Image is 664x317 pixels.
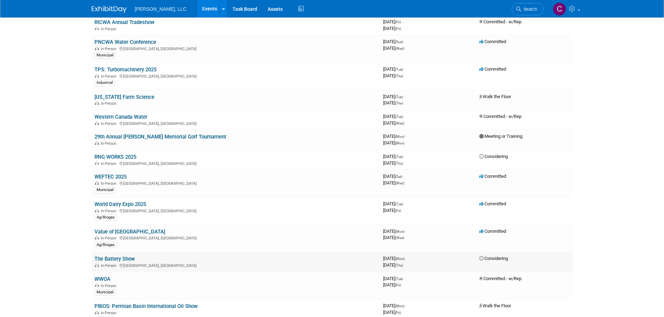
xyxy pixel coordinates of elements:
[405,134,406,139] span: -
[94,235,377,240] div: [GEOGRAPHIC_DATA], [GEOGRAPHIC_DATA]
[383,229,406,234] span: [DATE]
[395,20,401,24] span: (Fri)
[395,101,403,105] span: (Thu)
[383,26,401,31] span: [DATE]
[383,256,406,261] span: [DATE]
[94,256,135,262] a: The Battery Show
[101,236,119,240] span: In-Person
[405,256,406,261] span: -
[395,161,403,165] span: (Thu)
[395,263,403,267] span: (Thu)
[405,303,406,308] span: -
[94,303,198,309] a: PBIOS: Permian Basin International Oil Show
[395,155,403,159] span: (Tue)
[95,74,99,78] img: In-Person Event
[395,230,404,233] span: (Mon)
[383,208,401,213] span: [DATE]
[395,27,401,31] span: (Fri)
[395,175,402,179] span: (Sat)
[405,229,406,234] span: -
[95,121,99,125] img: In-Person Event
[479,94,511,99] span: Walk the Floor
[135,6,187,12] span: [PERSON_NAME], LLC
[479,229,506,234] span: Committed
[404,66,405,72] span: -
[94,229,165,235] a: Value of [GEOGRAPHIC_DATA]
[404,201,405,206] span: -
[395,283,401,287] span: (Fri)
[94,80,115,86] div: Industrial
[94,180,377,186] div: [GEOGRAPHIC_DATA], [GEOGRAPHIC_DATA]
[95,101,99,105] img: In-Person Event
[383,134,406,139] span: [DATE]
[479,19,521,24] span: Committed - w/Rep
[383,100,403,105] span: [DATE]
[395,40,403,44] span: (Sun)
[479,174,506,179] span: Committed
[94,114,147,120] a: Western Canada Water
[101,284,119,288] span: In-Person
[395,209,401,213] span: (Fri)
[383,39,405,44] span: [DATE]
[383,73,403,78] span: [DATE]
[94,174,127,180] a: WEFTEC 2025
[383,235,404,240] span: [DATE]
[395,257,404,261] span: (Mon)
[101,121,119,126] span: In-Person
[94,52,116,58] div: Municipal
[479,256,508,261] span: Considering
[383,180,404,185] span: [DATE]
[101,311,119,315] span: In-Person
[95,236,99,239] img: In-Person Event
[95,311,99,314] img: In-Person Event
[479,154,508,159] span: Considering
[383,276,405,281] span: [DATE]
[404,39,405,44] span: -
[101,74,119,79] span: In-Person
[95,209,99,212] img: In-Person Event
[101,181,119,186] span: In-Person
[94,120,377,126] div: [GEOGRAPHIC_DATA], [GEOGRAPHIC_DATA]
[94,66,157,73] a: TPS: Turbomachinery 2025
[95,161,99,165] img: In-Person Event
[94,19,154,25] a: RICWA Annual Tradeshow
[383,154,405,159] span: [DATE]
[94,289,116,295] div: Municipal
[383,120,404,126] span: [DATE]
[395,135,404,138] span: (Mon)
[512,3,544,15] a: Search
[94,208,377,213] div: [GEOGRAPHIC_DATA], [GEOGRAPHIC_DATA]
[479,276,521,281] span: Committed - w/Rep
[404,114,405,119] span: -
[479,201,506,206] span: Committed
[95,284,99,287] img: In-Person Event
[383,66,405,72] span: [DATE]
[94,134,226,140] a: 29th Annual [PERSON_NAME] Memorial Golf Tournament
[553,2,566,16] img: Cody Robinet
[94,201,146,207] a: World Dairy Expo 2025
[94,242,117,248] div: Ag/Biogas
[521,7,537,12] span: Search
[101,209,119,213] span: In-Person
[383,160,403,166] span: [DATE]
[479,39,506,44] span: Committed
[395,311,401,315] span: (Fri)
[94,154,136,160] a: RNG WORKS 2025
[395,277,403,281] span: (Tue)
[383,19,403,24] span: [DATE]
[383,303,406,308] span: [DATE]
[101,141,119,146] span: In-Person
[383,114,405,119] span: [DATE]
[383,282,401,287] span: [DATE]
[94,46,377,51] div: [GEOGRAPHIC_DATA], [GEOGRAPHIC_DATA]
[95,47,99,50] img: In-Person Event
[94,73,377,79] div: [GEOGRAPHIC_DATA], [GEOGRAPHIC_DATA]
[101,263,119,268] span: In-Person
[383,262,403,268] span: [DATE]
[395,236,404,240] span: (Wed)
[383,46,404,51] span: [DATE]
[404,154,405,159] span: -
[395,74,403,78] span: (Thu)
[395,304,404,308] span: (Mon)
[479,134,522,139] span: Meeting or Training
